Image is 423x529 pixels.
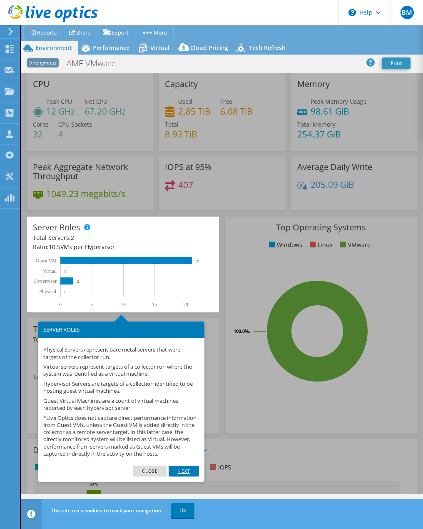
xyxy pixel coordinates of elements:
[43,346,199,360] p: Physical Servers represent bare metal servers that were targets of the collector run.
[93,44,129,52] span: Performance
[43,414,199,457] p: *Live Optics does not capture direct performance information from Guest VMs, unless the Guest VM ...
[190,44,228,52] span: Cloud Pricing
[171,503,194,518] a: OK
[135,26,174,39] a: More
[43,397,199,412] p: Guest Virtual Machines are a count of virtual machines reported by each hypervisor server.
[63,59,129,68] h1: AMF-VMware
[35,44,72,52] span: Environment
[348,9,356,16] svg: \n
[249,44,286,52] span: Tech Refresh
[43,327,199,332] h3: SERVER ROLES
[169,466,199,477] a: Next
[51,507,162,514] span: This site uses cookies to track your navigation.
[23,26,63,39] a: Reports
[97,26,135,39] a: Export
[63,26,97,39] a: Share
[27,58,59,67] span: Anonymous
[133,466,167,477] a: Close
[43,363,199,377] p: Virtual servers represent targets of a collector run where the system was identified as a virtual...
[150,44,169,52] span: Virtual
[401,6,414,19] span: BM
[43,380,199,394] p: Hypervisor Servers are targets of a collection identified to be hosting guest virtual machines.
[382,57,411,69] a: Print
